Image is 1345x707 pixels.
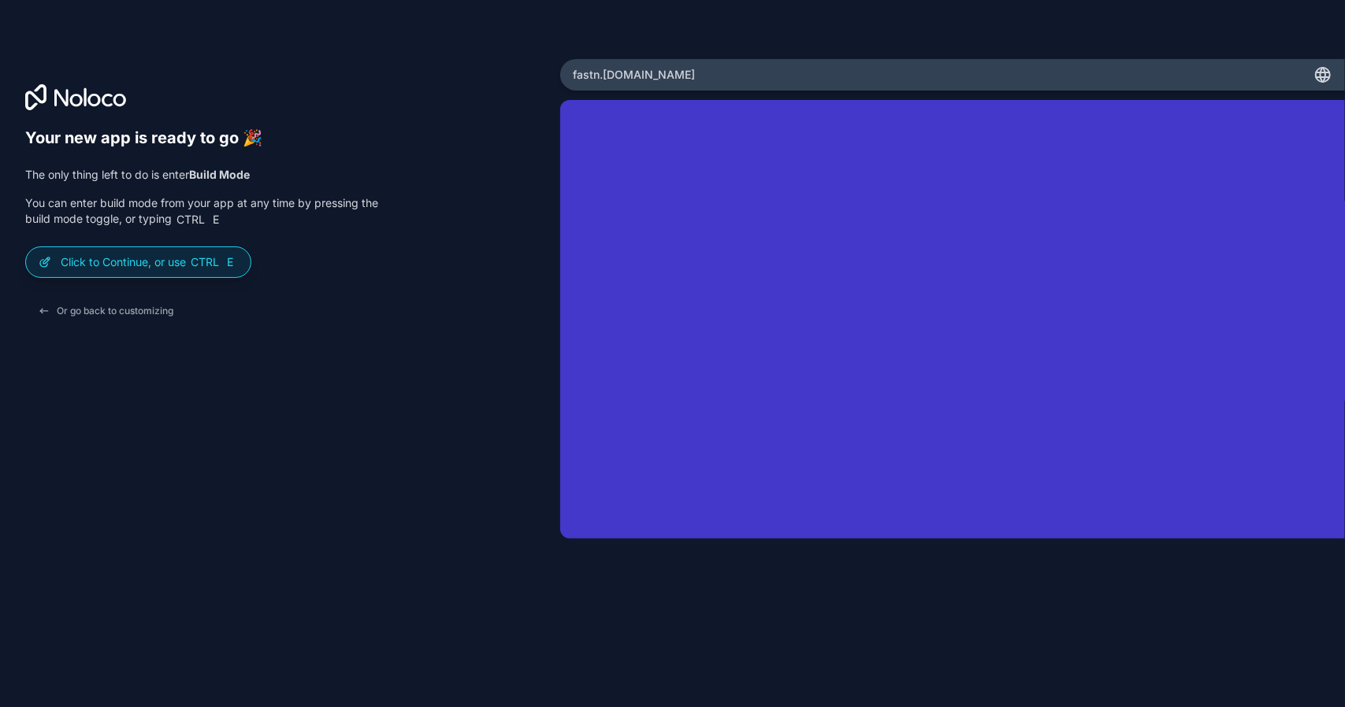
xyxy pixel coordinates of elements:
[25,128,378,148] h6: Your new app is ready to go 🎉
[560,100,1345,539] iframe: App Preview
[175,213,206,227] span: Ctrl
[224,256,236,268] span: E
[573,67,695,83] span: fastn .[DOMAIN_NAME]
[25,297,186,325] button: Or go back to customizing
[61,254,238,270] p: Click to Continue, or use
[189,255,221,269] span: Ctrl
[189,168,250,181] strong: Build Mode
[25,195,378,228] p: You can enter build mode from your app at any time by pressing the build mode toggle, or typing
[1291,653,1329,691] iframe: Intercom live chat
[210,213,222,226] span: E
[25,167,378,183] p: The only thing left to do is enter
